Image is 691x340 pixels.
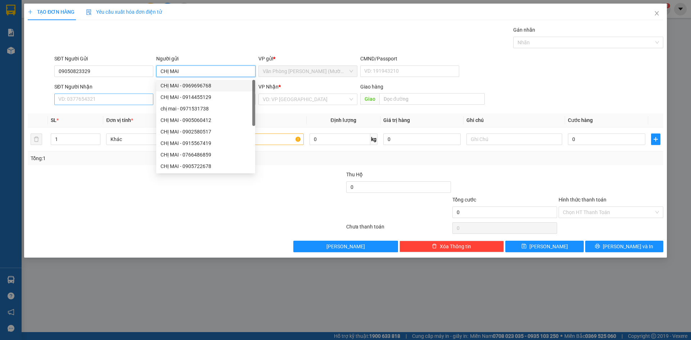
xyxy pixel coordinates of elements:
span: printer [595,244,600,249]
input: 0 [383,133,461,145]
span: save [521,244,527,249]
div: CHỊ MAI - 0969696768 [156,80,255,91]
div: CHỊ MAI - 0902580517 [156,126,255,137]
th: Ghi chú [464,113,565,127]
div: SĐT Người Nhận [54,83,153,91]
div: CHỊ MAI - 0766486859 [161,151,251,159]
input: VD: Bàn, Ghế [208,133,303,145]
span: Xóa Thông tin [440,242,471,250]
div: CHỊ MAI - 0969696768 [161,82,251,90]
span: Văn Phòng Trần Phú (Mường Thanh) [263,66,353,77]
div: CMND/Passport [360,55,459,63]
li: (c) 2017 [60,34,99,43]
div: CHỊ MAI - 0914455129 [161,93,251,101]
img: logo.jpg [9,9,45,45]
span: Khác [110,134,198,145]
div: CHỊ MAI - 0905722678 [161,162,251,170]
span: Định lượng [331,117,356,123]
div: CHỊ MAI - 0766486859 [156,149,255,160]
span: [PERSON_NAME] [529,242,568,250]
div: Chưa thanh toán [345,223,452,235]
button: deleteXóa Thông tin [399,241,504,252]
input: Ghi Chú [466,133,562,145]
div: CHỊ MAI - 0915567419 [161,139,251,147]
div: CHỊ MAI - 0905060412 [161,116,251,124]
button: Close [647,4,667,24]
div: CHỊ MAI - 0914455129 [156,91,255,103]
span: kg [370,133,378,145]
div: Người gửi [156,55,255,63]
span: Yêu cầu xuất hóa đơn điện tử [86,9,162,15]
input: Dọc đường [379,93,485,105]
span: VP Nhận [258,84,279,90]
button: [PERSON_NAME] [293,241,398,252]
b: [PERSON_NAME] [9,46,41,80]
img: icon [86,9,92,15]
span: Tổng cước [452,197,476,203]
label: Gán nhãn [513,27,535,33]
span: Thu Hộ [346,172,363,177]
button: printer[PERSON_NAME] và In [585,241,663,252]
span: SL [51,117,57,123]
span: close [654,10,660,16]
b: BIÊN NHẬN GỬI HÀNG [46,10,69,57]
button: delete [31,133,42,145]
span: Giá trị hàng [383,117,410,123]
div: VP gửi [258,55,357,63]
span: Giao [360,93,379,105]
div: CHỊ MAI - 0905722678 [156,160,255,172]
span: TẠO ĐƠN HÀNG [28,9,74,15]
span: [PERSON_NAME] và In [603,242,653,250]
span: plus [28,9,33,14]
span: plus [651,136,660,142]
div: CHỊ MAI - 0905060412 [156,114,255,126]
span: Đơn vị tính [106,117,133,123]
div: SĐT Người Gửi [54,55,153,63]
img: logo.jpg [78,9,95,26]
b: [DOMAIN_NAME] [60,27,99,33]
button: save[PERSON_NAME] [505,241,583,252]
div: chị mai - 0971531738 [161,105,251,113]
span: Giao hàng [360,84,383,90]
div: CHỊ MAI - 0902580517 [161,128,251,136]
button: plus [651,133,660,145]
div: Tổng: 1 [31,154,267,162]
span: [PERSON_NAME] [326,242,365,250]
div: chị mai - 0971531738 [156,103,255,114]
span: delete [432,244,437,249]
div: CHỊ MAI - 0915567419 [156,137,255,149]
label: Hình thức thanh toán [559,197,606,203]
span: Cước hàng [568,117,593,123]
